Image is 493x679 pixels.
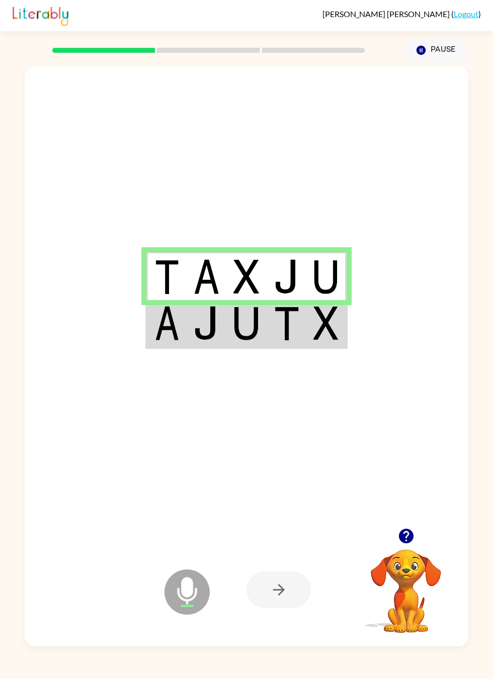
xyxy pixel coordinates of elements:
[233,306,260,341] img: u
[154,259,180,294] img: t
[193,259,219,294] img: a
[274,306,300,341] img: t
[313,306,339,341] img: x
[154,306,180,341] img: a
[356,534,456,634] video: Your browser must support playing .mp4 files to use Literably. Please try using another browser.
[193,306,219,341] img: j
[313,259,339,294] img: u
[322,9,481,19] div: ( )
[13,4,68,26] img: Literably
[404,39,468,62] button: Pause
[274,259,300,294] img: j
[454,9,478,19] a: Logout
[322,9,451,19] span: [PERSON_NAME] [PERSON_NAME]
[233,259,260,294] img: x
